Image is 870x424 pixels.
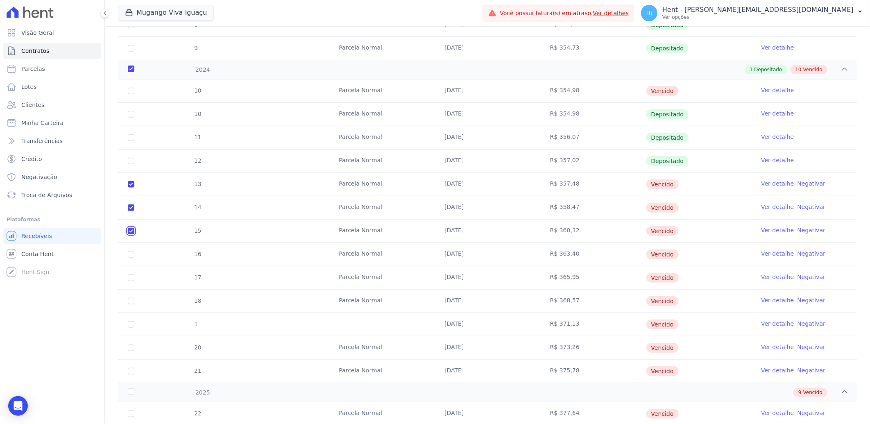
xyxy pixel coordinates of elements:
[540,150,646,172] td: R$ 357,02
[329,196,435,219] td: Parcela Normal
[797,227,826,234] a: Negativar
[761,203,794,211] a: Ver detalhe
[435,150,540,172] td: [DATE]
[435,290,540,313] td: [DATE]
[646,179,679,189] span: Vencido
[435,37,540,60] td: [DATE]
[540,79,646,102] td: R$ 354,98
[21,232,52,240] span: Recebíveis
[761,43,794,52] a: Ver detalhe
[761,156,794,164] a: Ver detalhe
[646,366,679,376] span: Vencido
[8,396,28,416] div: Open Intercom Messenger
[329,336,435,359] td: Parcela Normal
[435,196,540,219] td: [DATE]
[646,320,679,329] span: Vencido
[21,137,63,145] span: Transferências
[195,66,210,74] span: 2024
[193,297,202,304] span: 18
[3,97,101,113] a: Clientes
[128,204,134,211] input: default
[21,173,57,181] span: Negativação
[540,196,646,219] td: R$ 358,47
[193,134,202,141] span: 11
[21,250,54,258] span: Conta Hent
[435,103,540,126] td: [DATE]
[329,79,435,102] td: Parcela Normal
[3,79,101,95] a: Lotes
[797,297,826,304] a: Negativar
[797,410,826,416] a: Negativar
[435,313,540,336] td: [DATE]
[646,226,679,236] span: Vencido
[803,389,822,396] span: Vencido
[646,43,689,53] span: Depositado
[329,173,435,196] td: Parcela Normal
[797,204,826,210] a: Negativar
[646,343,679,353] span: Vencido
[646,273,679,283] span: Vencido
[3,246,101,262] a: Conta Hent
[435,243,540,266] td: [DATE]
[540,243,646,266] td: R$ 363,40
[128,345,134,351] input: default
[761,226,794,234] a: Ver detalhe
[128,111,134,118] input: Só é possível selecionar pagamentos em aberto
[797,344,826,350] a: Negativar
[540,220,646,243] td: R$ 360,32
[761,409,794,417] a: Ver detalhe
[329,150,435,172] td: Parcela Normal
[3,25,101,41] a: Visão Geral
[540,126,646,149] td: R$ 356,07
[646,409,679,419] span: Vencido
[761,320,794,328] a: Ver detalhe
[193,111,202,117] span: 10
[329,266,435,289] td: Parcela Normal
[3,61,101,77] a: Parcelas
[21,47,49,55] span: Contratos
[128,181,134,188] input: default
[761,86,794,94] a: Ver detalhe
[193,204,202,211] span: 14
[646,10,652,16] span: Hj
[646,249,679,259] span: Vencido
[540,103,646,126] td: R$ 354,98
[329,37,435,60] td: Parcela Normal
[435,336,540,359] td: [DATE]
[21,65,45,73] span: Parcelas
[329,220,435,243] td: Parcela Normal
[662,6,854,14] p: Hent - [PERSON_NAME][EMAIL_ADDRESS][DOMAIN_NAME]
[128,228,134,234] input: default
[3,43,101,59] a: Contratos
[435,173,540,196] td: [DATE]
[21,29,54,37] span: Visão Geral
[646,203,679,213] span: Vencido
[195,388,210,397] span: 2025
[3,228,101,244] a: Recebíveis
[193,344,202,351] span: 20
[128,88,134,94] input: default
[193,227,202,234] span: 15
[761,296,794,304] a: Ver detalhe
[761,273,794,281] a: Ver detalhe
[329,360,435,383] td: Parcela Normal
[761,133,794,141] a: Ver detalhe
[128,368,134,374] input: default
[540,37,646,60] td: R$ 354,73
[128,45,134,52] input: Só é possível selecionar pagamentos em aberto
[193,321,198,327] span: 1
[761,179,794,188] a: Ver detalhe
[7,215,98,224] div: Plataformas
[128,158,134,164] input: Só é possível selecionar pagamentos em aberto
[797,274,826,280] a: Negativar
[540,313,646,336] td: R$ 371,13
[662,14,854,20] p: Ver opções
[329,103,435,126] td: Parcela Normal
[500,9,629,18] span: Você possui fatura(s) em atraso.
[329,126,435,149] td: Parcela Normal
[118,5,214,20] button: Mugango Viva Iguaçu
[21,155,42,163] span: Crédito
[193,45,198,51] span: 9
[21,83,37,91] span: Lotes
[540,336,646,359] td: R$ 373,26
